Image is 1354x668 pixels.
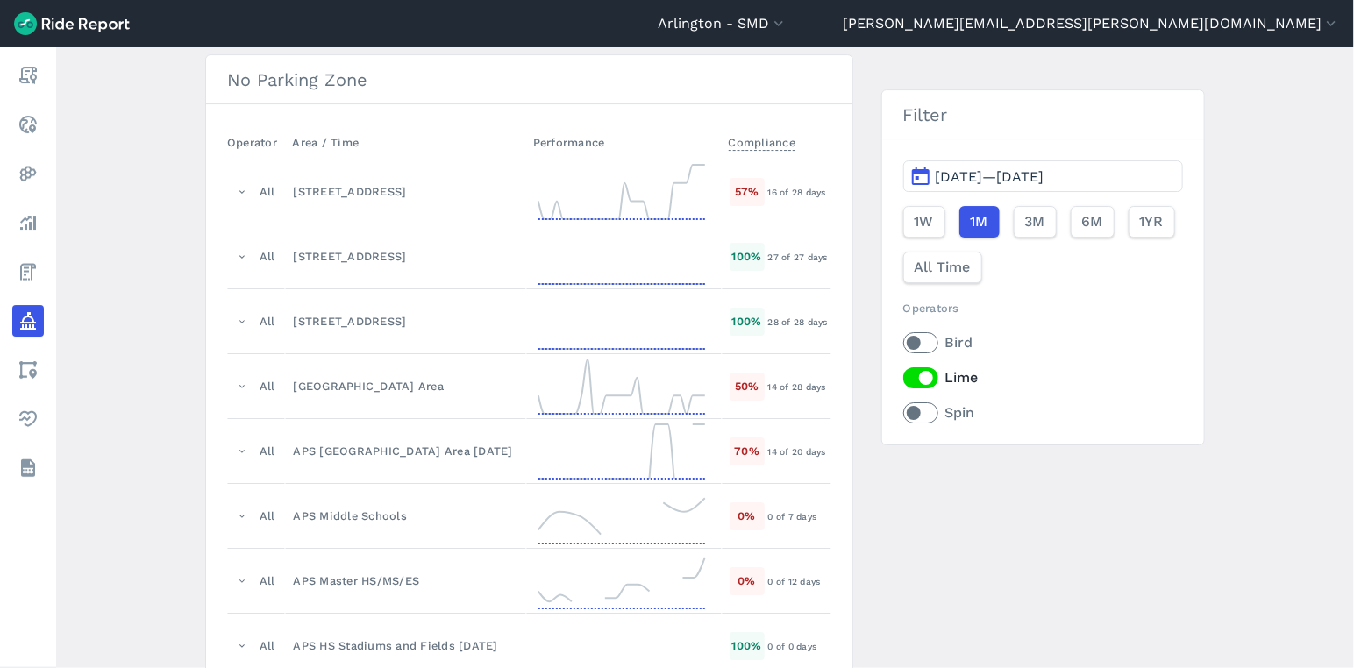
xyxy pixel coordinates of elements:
div: All [260,378,275,394]
button: 6M [1071,206,1115,238]
div: 14 of 20 days [768,444,830,459]
h3: No Parking Zone [206,55,852,104]
span: 1W [915,211,934,232]
span: [DATE]—[DATE] [936,168,1044,185]
div: 28 of 28 days [768,314,830,330]
a: Realtime [12,109,44,140]
div: All [260,443,275,459]
div: All [260,637,275,654]
div: 27 of 27 days [768,249,830,265]
div: All [260,572,275,589]
div: 100 % [730,243,765,270]
label: Bird [903,332,1183,353]
th: Performance [526,125,722,160]
label: Spin [903,402,1183,423]
div: All [260,248,275,265]
span: Operators [903,302,959,315]
span: 3M [1025,211,1045,232]
img: Ride Report [14,12,130,35]
a: Fees [12,256,44,288]
button: [PERSON_NAME][EMAIL_ADDRESS][PERSON_NAME][DOMAIN_NAME] [843,13,1340,34]
a: Health [12,403,44,435]
button: 1M [959,206,1000,238]
div: All [260,313,275,330]
div: All [260,508,275,524]
div: 57 % [730,178,765,205]
div: APS Master HS/MS/ES [293,572,517,589]
a: Analyze [12,207,44,238]
div: APS [GEOGRAPHIC_DATA] Area [DATE] [293,443,517,459]
div: APS Middle Schools [293,508,517,524]
div: [STREET_ADDRESS] [293,313,517,330]
button: 1YR [1129,206,1175,238]
span: 1M [971,211,988,232]
a: Report [12,60,44,91]
th: Area / Time [285,125,525,160]
div: 14 of 28 days [768,379,830,394]
div: 0 of 7 days [768,508,830,524]
div: 0 % [730,567,765,594]
th: Operator [227,125,285,160]
button: [DATE]—[DATE] [903,160,1183,192]
div: 70 % [730,437,765,465]
div: 50 % [730,373,765,400]
span: All Time [915,257,971,278]
a: Areas [12,354,44,386]
div: [STREET_ADDRESS] [293,248,517,265]
h3: Filter [882,90,1204,139]
span: 1YR [1140,211,1164,232]
button: 3M [1014,206,1057,238]
button: All Time [903,252,982,283]
a: Policy [12,305,44,337]
div: [GEOGRAPHIC_DATA] Area [293,378,517,394]
span: 6M [1082,211,1103,232]
div: 0 of 0 days [768,638,830,654]
label: Lime [903,367,1183,388]
span: Compliance [729,131,796,151]
button: Arlington - SMD [658,13,787,34]
div: 100 % [730,308,765,335]
a: Datasets [12,452,44,484]
div: 16 of 28 days [768,184,830,200]
div: [STREET_ADDRESS] [293,183,517,200]
div: 100 % [730,632,765,659]
div: All [260,183,275,200]
div: 0 % [730,502,765,529]
div: 0 of 12 days [768,573,830,589]
button: 1W [903,206,945,238]
a: Heatmaps [12,158,44,189]
div: APS HS Stadiums and Fields [DATE] [293,637,517,654]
